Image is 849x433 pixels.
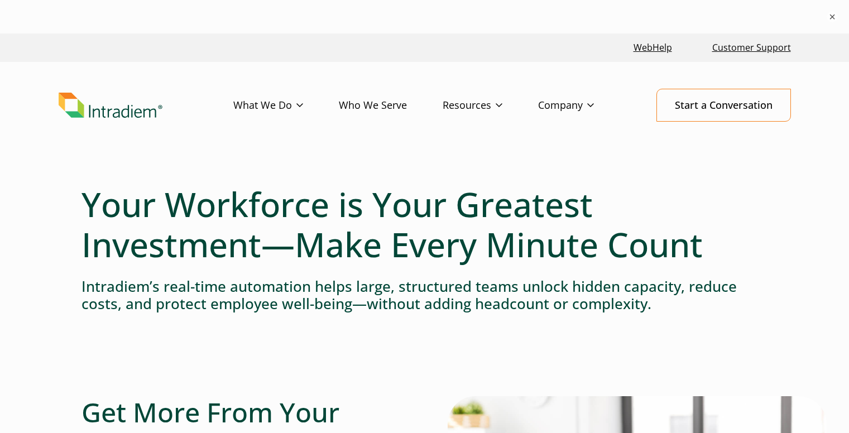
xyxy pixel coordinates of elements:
[827,11,838,22] button: ×
[443,89,538,122] a: Resources
[629,36,677,60] a: Link opens in a new window
[81,278,768,312] h4: Intradiem’s real-time automation helps large, structured teams unlock hidden capacity, reduce cos...
[81,184,768,264] h1: Your Workforce is Your Greatest Investment—Make Every Minute Count
[233,89,339,122] a: What We Do
[656,89,791,122] a: Start a Conversation
[59,93,233,118] a: Link to homepage of Intradiem
[538,89,630,122] a: Company
[708,36,795,60] a: Customer Support
[339,89,443,122] a: Who We Serve
[59,93,162,118] img: Intradiem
